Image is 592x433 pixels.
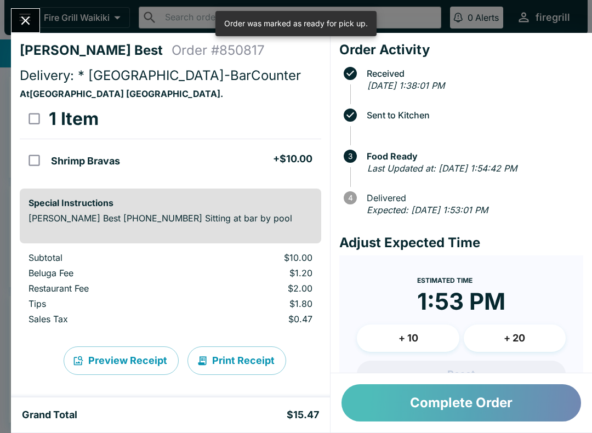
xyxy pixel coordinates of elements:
h4: [PERSON_NAME] Best [20,42,172,59]
h6: Special Instructions [29,197,312,208]
p: Sales Tax [29,314,183,324]
span: Delivered [361,193,583,203]
strong: At [GEOGRAPHIC_DATA] [GEOGRAPHIC_DATA] . [20,88,223,99]
p: $10.00 [200,252,312,263]
button: Print Receipt [187,346,286,375]
p: $0.47 [200,314,312,324]
h4: Adjust Expected Time [339,235,583,251]
button: Preview Receipt [64,346,179,375]
h3: 1 Item [49,108,99,130]
text: 3 [348,152,352,161]
div: Order was marked as ready for pick up. [224,14,368,33]
span: Estimated Time [417,276,473,284]
h5: + $10.00 [273,152,312,166]
p: $1.20 [200,267,312,278]
span: Delivery: * [GEOGRAPHIC_DATA]-BarCounter [20,67,301,83]
table: orders table [20,99,321,180]
text: 4 [348,193,353,202]
p: $2.00 [200,283,312,294]
button: + 10 [357,324,459,352]
h4: Order # 850817 [172,42,265,59]
p: Subtotal [29,252,183,263]
p: Tips [29,298,183,309]
p: Restaurant Fee [29,283,183,294]
p: $1.80 [200,298,312,309]
button: Close [12,9,39,32]
em: Expected: [DATE] 1:53:01 PM [367,204,488,215]
em: [DATE] 1:38:01 PM [367,80,445,91]
span: Sent to Kitchen [361,110,583,120]
p: [PERSON_NAME] Best [PHONE_NUMBER] Sitting at bar by pool [29,213,312,224]
span: Food Ready [361,151,583,161]
button: + 20 [464,324,566,352]
h4: Order Activity [339,42,583,58]
h5: Grand Total [22,408,77,421]
h5: $15.47 [287,408,319,421]
table: orders table [20,252,321,329]
button: Complete Order [341,384,581,421]
h5: Shrimp Bravas [51,155,120,168]
span: Received [361,69,583,78]
em: Last Updated at: [DATE] 1:54:42 PM [367,163,517,174]
p: Beluga Fee [29,267,183,278]
time: 1:53 PM [417,287,505,316]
